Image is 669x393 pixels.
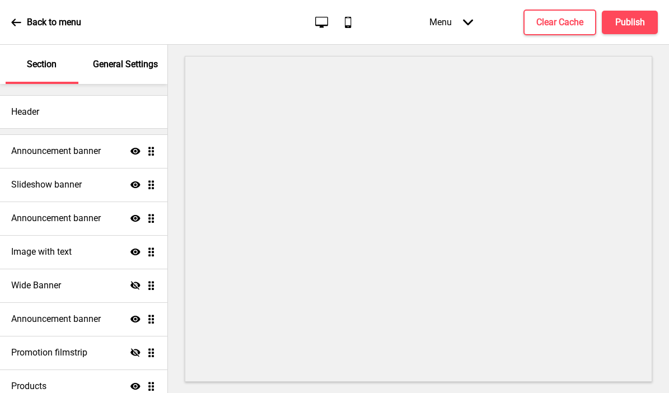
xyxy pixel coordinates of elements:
[418,6,484,39] div: Menu
[27,16,81,29] p: Back to menu
[11,246,72,258] h4: Image with text
[11,179,82,191] h4: Slideshow banner
[615,16,645,29] h4: Publish
[11,212,101,224] h4: Announcement banner
[11,279,61,292] h4: Wide Banner
[602,11,658,34] button: Publish
[11,7,81,38] a: Back to menu
[27,58,57,71] p: Section
[11,347,87,359] h4: Promotion filmstrip
[11,106,39,118] h4: Header
[11,380,46,392] h4: Products
[11,313,101,325] h4: Announcement banner
[93,58,158,71] p: General Settings
[536,16,583,29] h4: Clear Cache
[11,145,101,157] h4: Announcement banner
[523,10,596,35] button: Clear Cache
